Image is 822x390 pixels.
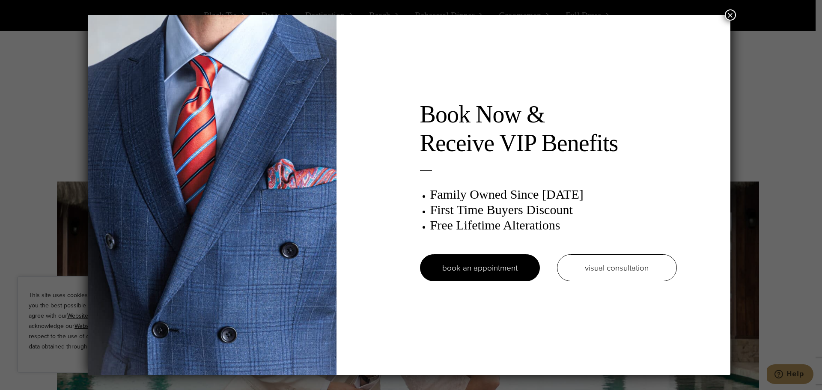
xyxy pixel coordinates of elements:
a: book an appointment [420,254,540,281]
h2: Book Now & Receive VIP Benefits [420,100,677,158]
h3: Family Owned Since [DATE] [430,187,677,202]
h3: Free Lifetime Alterations [430,217,677,233]
button: Close [725,9,736,21]
h3: First Time Buyers Discount [430,202,677,217]
a: visual consultation [557,254,677,281]
span: Help [19,6,37,14]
